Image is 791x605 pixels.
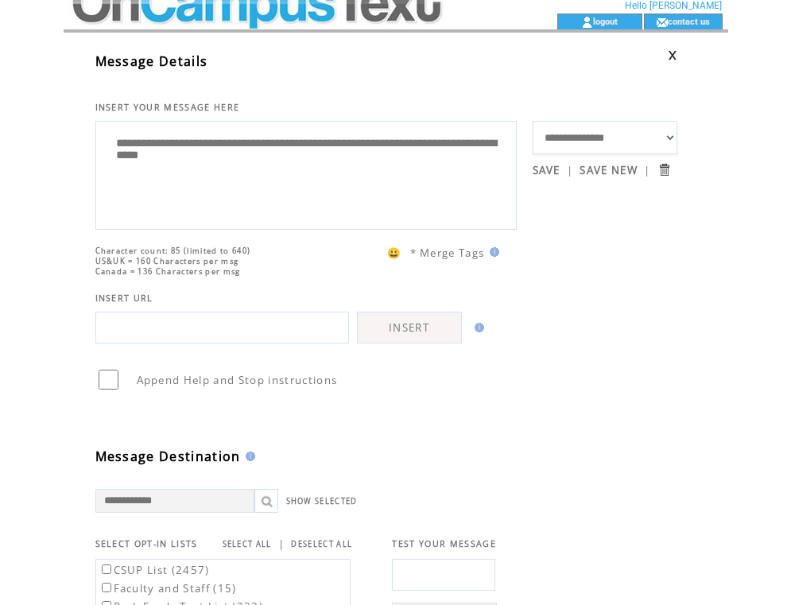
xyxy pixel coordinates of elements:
span: | [567,163,573,177]
span: 😀 [387,246,401,260]
a: SHOW SELECTED [286,496,358,506]
a: SAVE [533,163,560,177]
img: help.gif [485,247,499,257]
span: SELECT OPT-IN LISTS [95,538,198,549]
img: help.gif [241,452,255,461]
label: CSUP List (2457) [99,563,210,577]
input: Submit [657,162,672,177]
span: INSERT URL [95,293,153,304]
span: * Merge Tags [410,246,485,260]
span: | [278,537,285,551]
a: SAVE NEW [580,163,638,177]
span: Message Details [95,52,208,70]
a: INSERT [357,312,462,343]
a: contact us [668,16,710,26]
span: TEST YOUR MESSAGE [392,538,496,549]
input: CSUP List (2457) [102,564,111,574]
input: Faculty and Staff (15) [102,583,111,592]
img: contact_us_icon.gif [656,16,668,29]
img: account_icon.gif [581,16,593,29]
span: Character count: 85 (limited to 640) [95,246,251,256]
span: | [644,163,650,177]
img: help.gif [470,323,484,332]
span: Append Help and Stop instructions [137,373,338,387]
a: SELECT ALL [223,539,272,549]
a: DESELECT ALL [291,539,352,549]
a: logout [593,16,618,26]
span: US&UK = 160 Characters per msg [95,256,239,266]
label: Faculty and Staff (15) [99,581,237,595]
span: Message Destination [95,448,241,465]
span: INSERT YOUR MESSAGE HERE [95,102,240,113]
span: Canada = 136 Characters per msg [95,266,241,277]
